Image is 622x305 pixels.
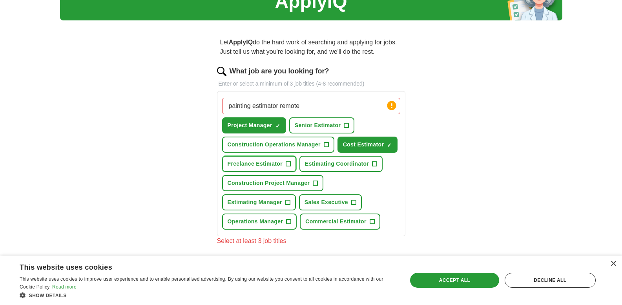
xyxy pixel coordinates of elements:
span: Show details [29,293,67,298]
strong: ApplyIQ [229,39,253,46]
button: Operations Manager [222,214,297,230]
input: Type a job title and press enter [222,98,400,114]
div: This website uses cookies [20,260,376,272]
span: Freelance Estimator [228,160,283,168]
div: Select at least 3 job titles [217,236,405,246]
a: Read more, opens a new window [52,284,77,290]
span: Construction Project Manager [228,179,310,187]
button: Estimating Manager [222,194,296,210]
span: Construction Operations Manager [228,141,321,149]
div: Accept all [410,273,499,288]
span: Commercial Estimator [305,217,367,226]
span: Estimating Coordinator [305,160,369,168]
button: Construction Operations Manager [222,137,334,153]
div: Decline all [505,273,596,288]
button: Commercial Estimator [300,214,380,230]
div: Show details [20,291,396,299]
span: ✓ [275,123,280,129]
span: This website uses cookies to improve user experience and to enable personalised advertising. By u... [20,276,383,290]
span: Sales Executive [305,198,348,206]
button: Project Manager✓ [222,117,286,133]
span: Cost Estimator [343,141,384,149]
button: Freelance Estimator [222,156,296,172]
img: search.png [217,67,226,76]
p: Let do the hard work of searching and applying for jobs. Just tell us what you're looking for, an... [217,35,405,60]
p: Enter or select a minimum of 3 job titles (4-8 recommended) [217,80,405,88]
span: Estimating Manager [228,198,282,206]
button: Senior Estimator [289,117,355,133]
label: What job are you looking for? [230,66,329,77]
span: Senior Estimator [295,121,341,130]
button: Cost Estimator✓ [337,137,398,153]
button: Estimating Coordinator [299,156,383,172]
button: Sales Executive [299,194,362,210]
span: Operations Manager [228,217,283,226]
span: ✓ [387,142,392,148]
div: Close [610,261,616,267]
span: Project Manager [228,121,272,130]
button: Construction Project Manager [222,175,324,191]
